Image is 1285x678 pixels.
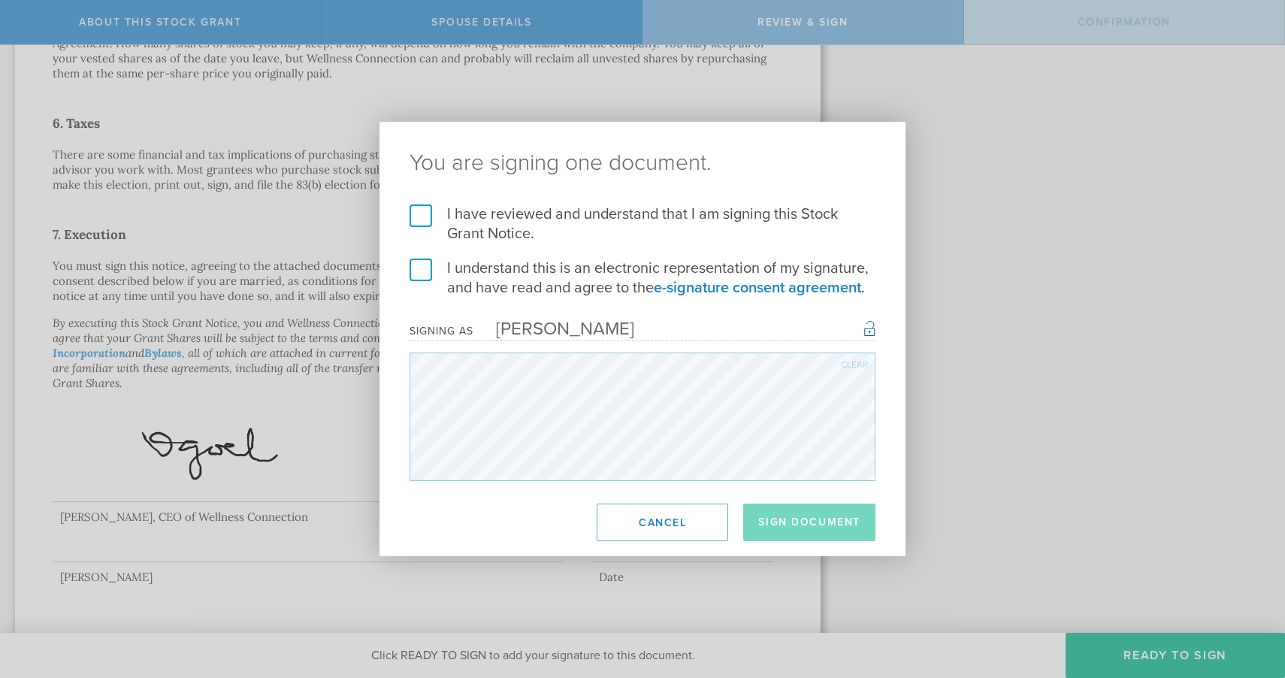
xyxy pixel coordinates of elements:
[410,152,875,174] ng-pluralize: You are signing one document.
[410,204,875,244] label: I have reviewed and understand that I am signing this Stock Grant Notice.
[597,504,728,541] button: Cancel
[654,279,861,297] a: e-signature consent agreement
[410,325,473,337] div: Signing as
[473,318,634,340] div: [PERSON_NAME]
[410,259,875,298] label: I understand this is an electronic representation of my signature, and have read and agree to the .
[743,504,875,541] button: Sign Document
